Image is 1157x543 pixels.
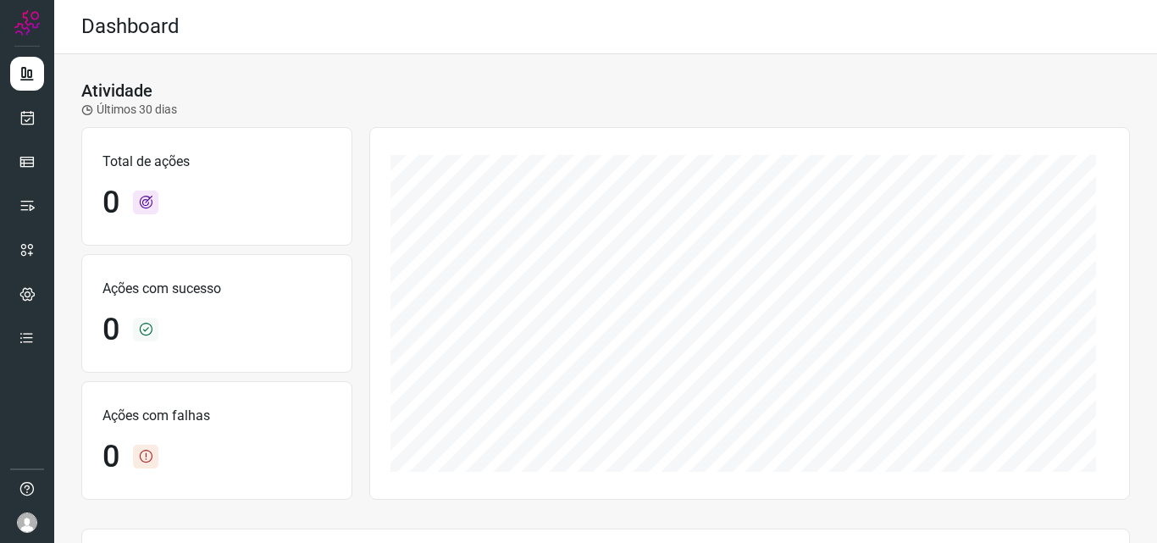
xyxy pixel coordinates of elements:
img: Logo [14,10,40,36]
h1: 0 [102,185,119,221]
p: Ações com falhas [102,406,331,426]
p: Ações com sucesso [102,279,331,299]
p: Total de ações [102,152,331,172]
h1: 0 [102,312,119,348]
h3: Atividade [81,80,152,101]
img: avatar-user-boy.jpg [17,513,37,533]
h2: Dashboard [81,14,180,39]
h1: 0 [102,439,119,475]
p: Últimos 30 dias [81,101,177,119]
